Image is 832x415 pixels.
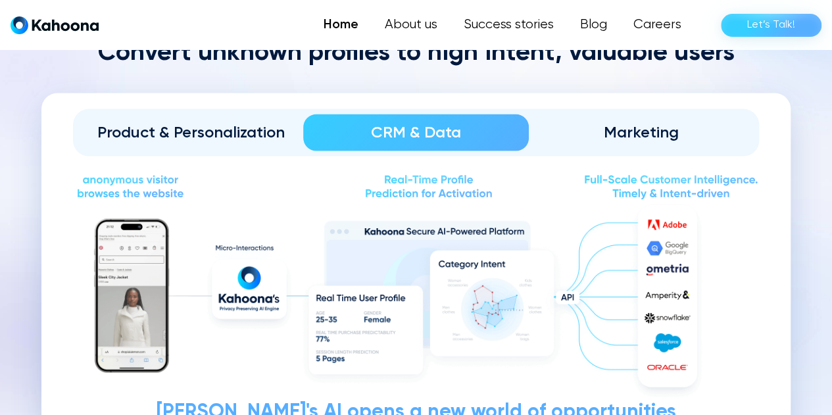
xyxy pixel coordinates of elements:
[721,14,821,37] a: Let’s Talk!
[747,14,795,36] div: Let’s Talk!
[310,12,372,38] a: Home
[547,122,735,143] div: Marketing
[451,12,567,38] a: Success stories
[567,12,620,38] a: Blog
[322,122,510,143] div: CRM & Data
[11,16,99,35] a: home
[41,38,791,70] h2: Convert unknown profiles to high intent, valuable users
[97,122,285,143] div: Product & Personalization
[620,12,695,38] a: Careers
[372,12,451,38] a: About us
